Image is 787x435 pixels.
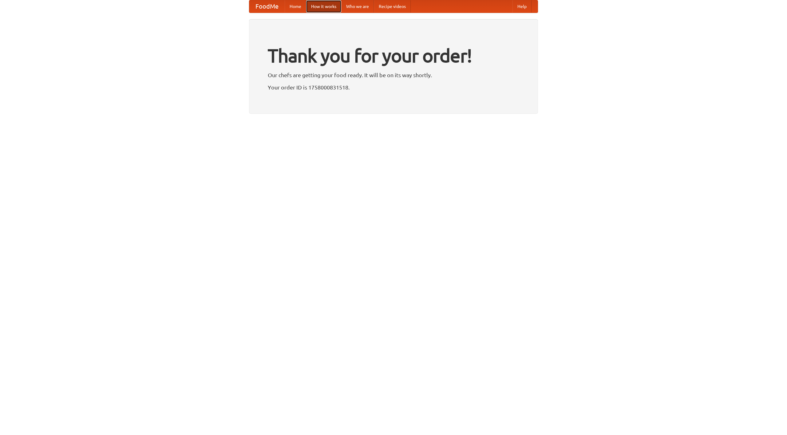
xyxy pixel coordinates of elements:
[285,0,306,13] a: Home
[268,70,519,80] p: Our chefs are getting your food ready. It will be on its way shortly.
[268,83,519,92] p: Your order ID is 1758000831518.
[341,0,374,13] a: Who we are
[249,0,285,13] a: FoodMe
[374,0,411,13] a: Recipe videos
[306,0,341,13] a: How it works
[512,0,532,13] a: Help
[268,41,519,70] h1: Thank you for your order!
